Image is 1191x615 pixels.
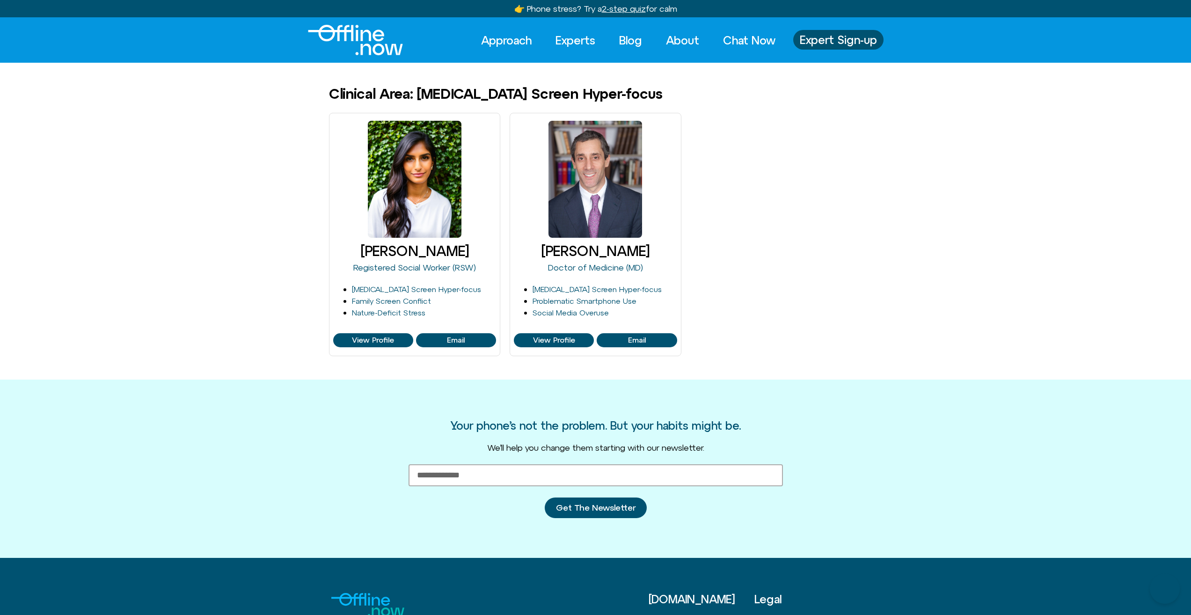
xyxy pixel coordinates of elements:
a: Expert Sign-up [793,30,884,50]
iframe: Botpress [1150,574,1180,604]
a: [PERSON_NAME] [360,243,469,259]
a: Experts [547,30,604,51]
a: Nature-Deficit Stress [352,308,425,317]
span: We’ll help you change them starting with our newsletter. [487,443,704,453]
a: [MEDICAL_DATA] Screen Hyper-focus [352,285,481,293]
img: Offline.Now logo in white. Text of the words offline.now with a line going through the "O" [308,25,403,55]
span: Email [447,336,465,344]
span: Expert Sign-up [800,34,877,46]
a: Problematic Smartphone Use [533,297,636,305]
form: New Form [409,464,783,529]
a: Chat Now [715,30,784,51]
h3: Legal [754,593,860,605]
a: About [658,30,708,51]
a: Doctor of Medicine (MD) [548,263,643,272]
a: Approach [473,30,540,51]
div: Logo [308,25,387,55]
a: 👉 Phone stress? Try a2-step quizfor calm [514,4,677,14]
button: Get The Newsletter [545,498,647,518]
a: Social Media Overuse [533,308,609,317]
u: 2-step quiz [602,4,646,14]
a: View Profile of Harshi Sritharan [333,333,413,347]
h1: Clinical Area: [MEDICAL_DATA] Screen Hyper-focus [329,86,662,102]
a: [PERSON_NAME] [541,243,650,259]
a: [MEDICAL_DATA] Screen Hyper-focus [533,285,662,293]
span: Email [628,336,646,344]
a: Registered Social Worker (RSW) [353,263,476,272]
h3: Your phone’s not the problem. But your habits might be. [451,419,741,432]
span: View Profile [533,336,575,344]
a: View Profile of David Goldenberg [597,333,677,347]
nav: Menu [473,30,784,51]
a: View Profile of David Goldenberg [514,333,594,347]
h3: [DOMAIN_NAME] [649,593,754,605]
a: Blog [611,30,650,51]
a: View Profile of Harshi Sritharan [416,333,496,347]
span: Get The Newsletter [556,503,636,512]
span: View Profile [352,336,394,344]
a: Family Screen Conflict [352,297,431,305]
